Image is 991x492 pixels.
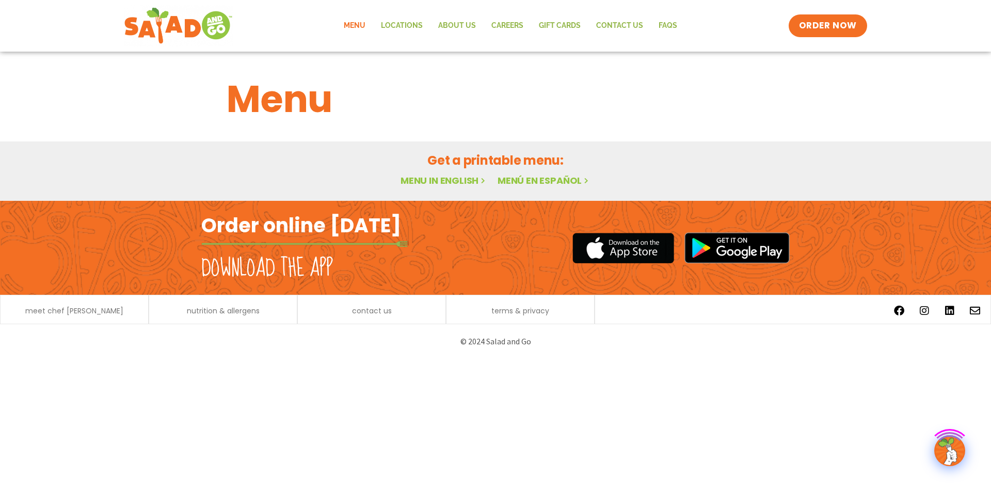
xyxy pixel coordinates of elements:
a: Menú en español [498,174,590,187]
a: Contact Us [588,14,651,38]
nav: Menu [336,14,685,38]
h2: Get a printable menu: [227,151,764,169]
a: Menu [336,14,373,38]
a: Locations [373,14,430,38]
img: appstore [572,231,674,265]
img: google_play [684,232,790,263]
h1: Menu [227,71,764,127]
img: new-SAG-logo-768×292 [124,5,233,46]
a: Menu in English [401,174,487,187]
img: fork [201,241,408,247]
span: ORDER NOW [799,20,857,32]
a: ORDER NOW [789,14,867,37]
a: GIFT CARDS [531,14,588,38]
a: meet chef [PERSON_NAME] [25,307,123,314]
a: terms & privacy [491,307,549,314]
h2: Download the app [201,254,333,283]
a: About Us [430,14,484,38]
a: Careers [484,14,531,38]
a: nutrition & allergens [187,307,260,314]
p: © 2024 Salad and Go [206,335,785,348]
a: contact us [352,307,392,314]
h2: Order online [DATE] [201,213,401,238]
a: FAQs [651,14,685,38]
